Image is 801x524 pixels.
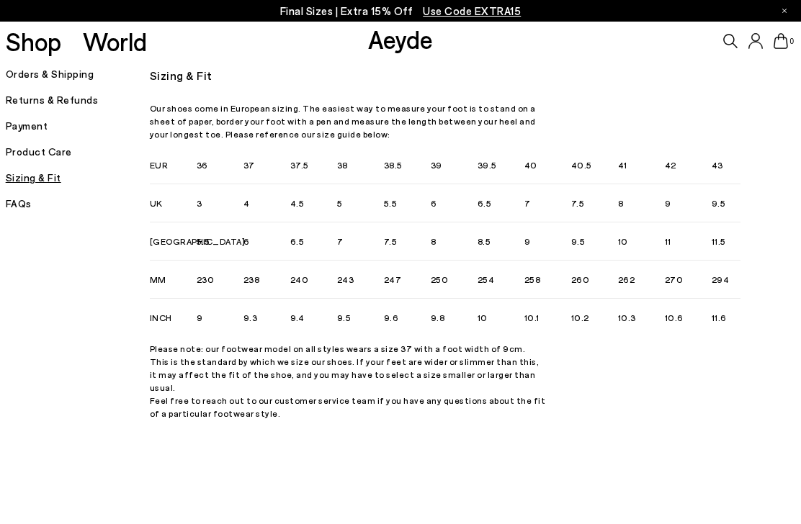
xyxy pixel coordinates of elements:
li: 10.2 [571,299,618,336]
li: 9.3 [243,299,290,336]
li: 36 [197,146,243,184]
h5: Returns & Refunds [6,90,150,110]
li: 260 [571,261,618,299]
li: 37.5 [290,146,337,184]
li: 9.6 [384,299,431,336]
span: Navigate to /collections/ss25-final-sizes [423,4,521,17]
li: 39 [431,146,478,184]
li: [GEOGRAPHIC_DATA] [150,222,197,261]
li: 38 [337,146,384,184]
li: 9.8 [431,299,478,336]
li: 250 [431,261,478,299]
li: 3 [197,184,243,222]
li: 9.4 [290,299,337,336]
li: 5 [337,184,384,222]
h5: FAQs [6,194,150,214]
li: 11.6 [712,299,740,336]
li: 40 [524,146,571,184]
li: 7 [337,222,384,261]
li: UK [150,184,197,222]
li: 9 [197,299,243,336]
li: 11.5 [712,222,740,261]
li: 37 [243,146,290,184]
li: 4 [243,184,290,222]
li: 6 [243,222,290,261]
h5: Orders & Shipping [6,64,150,84]
li: 10.3 [618,299,665,336]
p: Our shoes come in European sizing. The easiest way to measure your foot is to stand on a sheet of... [150,101,546,140]
li: 42 [665,146,712,184]
h5: Payment [6,116,150,136]
li: 262 [618,261,665,299]
li: 8 [618,184,665,222]
li: 258 [524,261,571,299]
li: 6.5 [290,222,337,261]
li: 9 [665,184,712,222]
li: 11 [665,222,712,261]
h5: Sizing & Fit [6,168,150,188]
li: 247 [384,261,431,299]
p: Final Sizes | Extra 15% Off [280,2,522,20]
li: EUR [150,146,197,184]
li: 254 [478,261,524,299]
a: World [83,29,147,54]
li: 10.6 [665,299,712,336]
li: INCH [150,299,197,336]
li: 38.5 [384,146,431,184]
h3: Sizing & Fit [150,64,663,87]
li: 9.5 [337,299,384,336]
li: 40.5 [571,146,618,184]
h5: Product Care [6,142,150,162]
li: 6.5 [478,184,524,222]
li: 43 [712,146,740,184]
li: 10 [618,222,665,261]
li: 6 [431,184,478,222]
li: 10 [478,299,524,336]
a: 0 [774,33,788,49]
li: 5.5 [384,184,431,222]
li: 9 [524,222,571,261]
li: 238 [243,261,290,299]
a: Shop [6,29,61,54]
li: 7.5 [384,222,431,261]
li: 230 [197,261,243,299]
li: 294 [712,261,740,299]
li: 243 [337,261,384,299]
li: 270 [665,261,712,299]
span: 0 [788,37,795,45]
li: 9.5 [712,184,740,222]
li: MM [150,261,197,299]
li: 5.5 [197,222,243,261]
li: 8.5 [478,222,524,261]
li: 7.5 [571,184,618,222]
li: 10.1 [524,299,571,336]
li: 41 [618,146,665,184]
li: 8 [431,222,478,261]
li: 4.5 [290,184,337,222]
a: Aeyde [368,24,433,54]
li: 7 [524,184,571,222]
li: 9.5 [571,222,618,261]
li: 39.5 [478,146,524,184]
li: 240 [290,261,337,299]
p: Please note: our footwear model on all styles wears a size 37 with a foot width of 9cm. This is t... [150,342,546,420]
